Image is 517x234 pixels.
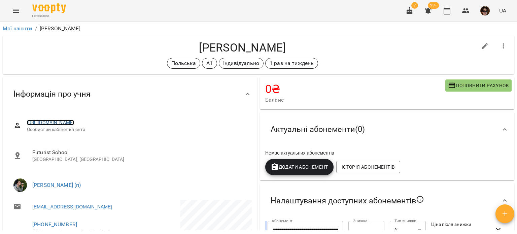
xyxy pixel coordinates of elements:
[342,163,395,171] span: Історія абонементів
[8,3,24,19] button: Menu
[206,59,213,67] p: А1
[167,58,200,69] div: Польська
[265,58,318,69] div: 1 раз на тиждень
[264,148,510,158] div: Немає актуальних абонементів
[13,178,27,192] img: Бабійчук Володимир Дмитрович (п)
[223,59,259,67] p: Індивідуально
[32,14,66,18] span: For Business
[411,2,418,9] span: 7
[496,4,509,17] button: UA
[480,6,490,15] img: b297ae256a25a6e78bc7e3ce6ea231fb.jpeg
[336,161,400,173] button: Історія абонементів
[32,182,81,188] a: [PERSON_NAME] (п)
[499,7,506,14] span: UA
[416,195,424,203] svg: Якщо не обрано жодного, клієнт зможе побачити всі публічні абонементи
[265,96,445,104] span: Баланс
[27,126,246,133] span: Особистий кабінет клієнта
[40,25,80,33] p: [PERSON_NAME]
[219,58,264,69] div: Індивідуально
[32,221,77,228] a: [PHONE_NUMBER]
[271,163,328,171] span: Додати Абонемент
[3,77,257,111] div: Інформація про учня
[448,81,509,90] span: Поповнити рахунок
[271,195,424,206] span: Налаштування доступних абонементів
[260,183,514,218] div: Налаштування доступних абонементів
[8,41,477,55] h4: [PERSON_NAME]
[428,2,439,9] span: 99+
[270,59,314,67] p: 1 раз на тиждень
[431,221,488,228] h6: Ціна після знижки
[260,112,514,147] div: Актуальні абонементи(0)
[445,79,512,92] button: Поповнити рахунок
[171,59,196,67] p: Польська
[202,58,217,69] div: А1
[3,25,32,32] a: Мої клієнти
[13,89,91,99] span: Інформація про учня
[271,124,365,135] span: Актуальні абонементи ( 0 )
[3,25,514,33] nav: breadcrumb
[32,148,246,157] span: Futurist School
[27,120,74,125] a: [URL][DOMAIN_NAME]
[265,82,445,96] h4: 0 ₴
[265,159,334,175] button: Додати Абонемент
[35,25,37,33] li: /
[32,3,66,13] img: Voopty Logo
[32,203,112,210] a: [EMAIL_ADDRESS][DOMAIN_NAME]
[32,156,246,163] p: [GEOGRAPHIC_DATA], [GEOGRAPHIC_DATA]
